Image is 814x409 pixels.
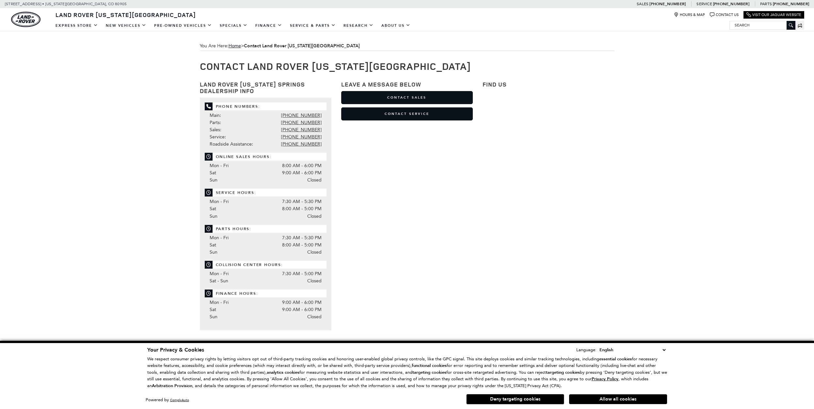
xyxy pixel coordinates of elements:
span: 8:00 AM - 6:00 PM [282,162,322,169]
span: Sun [210,177,217,183]
span: Parts [760,2,772,6]
nav: Main Navigation [52,20,414,31]
span: Sales [637,2,648,6]
span: 7:30 AM - 5:00 PM [282,270,322,277]
img: Land Rover [11,12,40,27]
a: Privacy Policy [592,376,618,381]
span: Mon - Fri [210,163,229,168]
span: Sun [210,213,217,219]
h3: Find Us [483,81,614,88]
h1: Contact Land Rover [US_STATE][GEOGRAPHIC_DATA] [200,61,614,71]
span: 9:00 AM - 6:00 PM [282,299,322,306]
span: You Are Here: [200,41,614,51]
a: [STREET_ADDRESS] • [US_STATE][GEOGRAPHIC_DATA], CO 80905 [5,2,127,6]
span: Your Privacy & Cookies [147,346,204,354]
div: Powered by [146,398,189,402]
a: [PHONE_NUMBER] [773,1,809,7]
div: Language: [576,348,597,352]
h3: Land Rover [US_STATE] Springs Dealership Info [200,81,331,94]
a: Contact Sales [341,91,473,104]
span: Closed [307,177,322,184]
span: Service Hours: [205,189,327,197]
button: Allow all cookies [569,394,667,404]
a: [PHONE_NUMBER] [281,141,322,147]
a: [PHONE_NUMBER] [281,127,322,133]
span: 9:00 AM - 6:00 PM [282,306,322,313]
span: Closed [307,249,322,256]
span: Parts Hours: [205,225,327,233]
input: Search [730,21,795,29]
iframe: Dealer location map [483,91,614,220]
span: 9:00 AM - 6:00 PM [282,169,322,177]
a: Visit Our Jaguar Website [746,12,801,17]
span: Sat - Sun [210,278,228,284]
span: Mon - Fri [210,235,229,241]
a: [PHONE_NUMBER] [649,1,686,7]
strong: essential cookies [599,356,632,362]
strong: Arbitration Provision [152,383,192,389]
span: 8:00 AM - 5:00 PM [282,242,322,249]
span: 7:30 AM - 5:30 PM [282,234,322,242]
a: Land Rover [US_STATE][GEOGRAPHIC_DATA] [52,11,200,19]
a: [PHONE_NUMBER] [713,1,749,7]
span: Sun [210,249,217,255]
div: Breadcrumbs [200,41,614,51]
strong: analytics cookies [267,370,299,375]
p: We respect consumer privacy rights by letting visitors opt out of third-party tracking cookies an... [147,356,667,389]
a: Contact Service [341,107,473,120]
button: Deny targeting cookies [466,394,564,404]
span: Sat [210,242,216,248]
span: Collision Center Hours: [205,261,327,269]
a: Pre-Owned Vehicles [150,20,216,31]
span: Closed [307,313,322,321]
span: Mon - Fri [210,271,229,276]
span: Closed [307,277,322,285]
span: Roadside Assistance: [210,141,253,147]
a: Home [229,43,241,49]
span: 8:00 AM - 5:00 PM [282,205,322,212]
span: Parts: [210,120,221,125]
span: Mon - Fri [210,199,229,204]
span: Finance Hours: [205,290,327,297]
span: Sat [210,206,216,212]
span: Land Rover [US_STATE][GEOGRAPHIC_DATA] [56,11,196,19]
a: About Us [377,20,414,31]
select: Language Select [598,346,667,354]
a: New Vehicles [102,20,150,31]
span: Online Sales Hours: [205,153,327,161]
strong: functional cookies [412,363,447,369]
strong: Contact Land Rover [US_STATE][GEOGRAPHIC_DATA] [244,43,360,49]
a: [PHONE_NUMBER] [281,120,322,125]
a: ComplyAuto [170,398,189,402]
a: Service & Parts [286,20,340,31]
a: [PHONE_NUMBER] [281,134,322,140]
a: Contact Us [710,12,739,17]
span: > [229,43,360,49]
a: [PHONE_NUMBER] [281,113,322,118]
span: Mon - Fri [210,300,229,305]
u: Privacy Policy [592,376,618,382]
span: Sat [210,307,216,312]
span: Sales: [210,127,221,133]
span: Service: [210,134,226,140]
span: 7:30 AM - 5:30 PM [282,198,322,205]
span: Closed [307,213,322,220]
a: Specials [216,20,251,31]
span: Sat [210,170,216,176]
strong: targeting cookies [546,370,580,375]
span: Sun [210,314,217,320]
span: Main: [210,113,221,118]
a: land-rover [11,12,40,27]
span: Service [696,2,712,6]
a: EXPRESS STORE [52,20,102,31]
strong: targeting cookies [412,370,446,375]
a: Hours & Map [674,12,705,17]
h3: Leave a Message Below [341,81,473,88]
span: Phone Numbers: [205,102,327,110]
a: Research [340,20,377,31]
a: Finance [251,20,286,31]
